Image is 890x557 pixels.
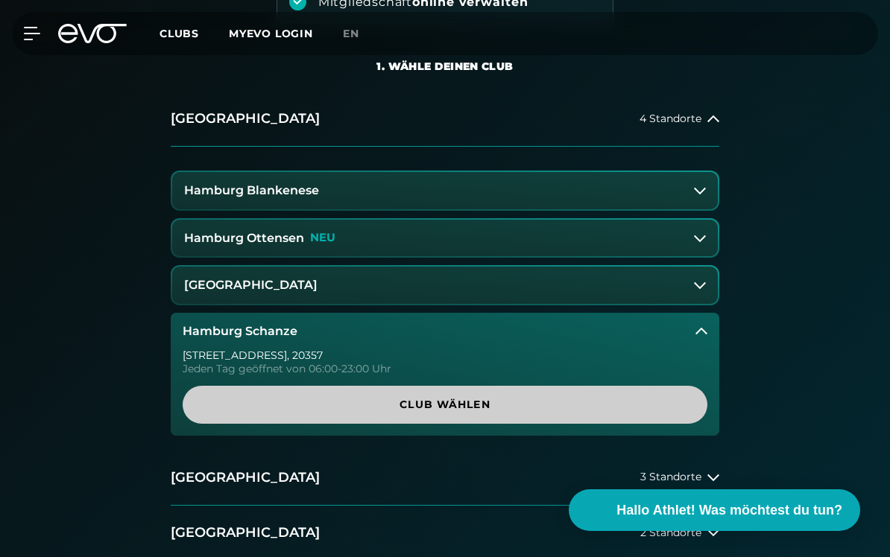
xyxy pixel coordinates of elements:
h2: [GEOGRAPHIC_DATA] [171,109,320,128]
span: 2 Standorte [640,527,701,538]
span: Clubs [160,27,199,40]
a: Clubs [160,26,229,40]
h3: Hamburg Ottensen [184,232,304,245]
span: Club wählen [201,397,689,413]
button: Hamburg Blankenese [172,172,718,209]
a: MYEVO LOGIN [229,27,313,40]
button: Hamburg OttensenNEU [172,220,718,257]
span: Hallo Athlet! Was möchtest du tun? [616,500,842,521]
h2: [GEOGRAPHIC_DATA] [171,523,320,542]
span: 4 Standorte [640,113,701,124]
div: Jeden Tag geöffnet von 06:00-23:00 Uhr [183,363,707,374]
button: [GEOGRAPHIC_DATA] [172,267,718,304]
span: en [343,27,359,40]
span: 3 Standorte [640,471,701,483]
button: [GEOGRAPHIC_DATA]3 Standorte [171,451,719,506]
div: [STREET_ADDRESS] , 20357 [183,350,707,360]
a: en [343,25,377,42]
h3: Hamburg Schanze [183,325,297,338]
button: [GEOGRAPHIC_DATA]4 Standorte [171,92,719,147]
a: Club wählen [183,386,707,424]
button: Hamburg Schanze [171,313,719,350]
p: NEU [310,232,335,244]
button: Hallo Athlet! Was möchtest du tun? [569,489,860,531]
h3: [GEOGRAPHIC_DATA] [184,278,318,292]
h3: Hamburg Blankenese [184,184,319,197]
h2: [GEOGRAPHIC_DATA] [171,468,320,487]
